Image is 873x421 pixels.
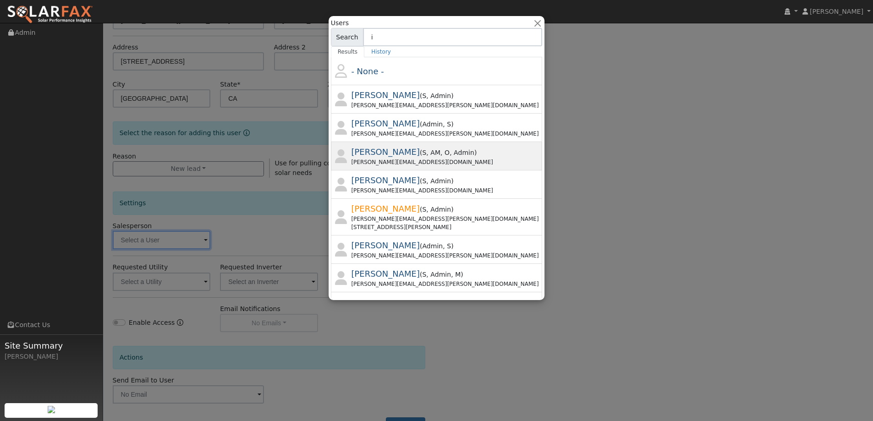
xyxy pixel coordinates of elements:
span: [PERSON_NAME] [351,204,420,213]
span: Salesperson [423,92,427,99]
span: - None - [351,66,384,76]
div: [PERSON_NAME][EMAIL_ADDRESS][PERSON_NAME][DOMAIN_NAME] [351,101,541,109]
span: Salesperson [443,120,451,128]
span: [PERSON_NAME] [351,147,420,157]
span: Salesperson [423,177,427,185]
a: Results [331,46,365,57]
span: ( ) [420,149,477,156]
span: ( ) [420,242,454,250]
span: ( ) [420,92,454,99]
span: Salesperson [443,242,451,250]
img: SolarFax [7,5,93,24]
span: [PERSON_NAME] [351,119,420,128]
span: Site Summary [5,339,98,352]
span: ( ) [420,271,463,278]
span: Salesperson [423,206,427,213]
div: [PERSON_NAME] [5,352,98,361]
span: Owner [440,149,450,156]
div: [PERSON_NAME][EMAIL_ADDRESS][PERSON_NAME][DOMAIN_NAME] [351,130,541,138]
span: Admin [450,149,474,156]
span: ( ) [420,120,454,128]
span: [PERSON_NAME] [351,269,420,279]
span: Manager [451,271,461,278]
div: [STREET_ADDRESS][PERSON_NAME] [351,223,541,231]
span: [PERSON_NAME] [351,175,420,185]
img: retrieve [48,406,55,413]
span: [PERSON_NAME] [351,90,420,100]
span: Salesperson [423,149,427,156]
span: [PERSON_NAME] [810,8,863,15]
span: [PERSON_NAME] [351,297,420,307]
span: Admin [423,242,443,250]
span: ( ) [420,206,454,213]
a: History [364,46,398,57]
span: [PERSON_NAME] [351,241,420,250]
div: [PERSON_NAME][EMAIL_ADDRESS][PERSON_NAME][DOMAIN_NAME] [351,215,541,223]
span: Search [331,28,363,46]
span: ( ) [420,177,454,185]
div: [PERSON_NAME][EMAIL_ADDRESS][PERSON_NAME][DOMAIN_NAME] [351,252,541,260]
span: Users [331,18,349,28]
div: [PERSON_NAME][EMAIL_ADDRESS][DOMAIN_NAME] [351,186,541,195]
span: Admin [423,120,443,128]
div: [PERSON_NAME][EMAIL_ADDRESS][PERSON_NAME][DOMAIN_NAME] [351,280,541,288]
div: [PERSON_NAME][EMAIL_ADDRESS][DOMAIN_NAME] [351,158,541,166]
span: Admin [427,92,451,99]
span: Admin [427,177,451,185]
span: Admin [427,206,451,213]
span: Admin [427,271,451,278]
span: Account Manager [427,149,441,156]
span: Salesperson [423,271,427,278]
